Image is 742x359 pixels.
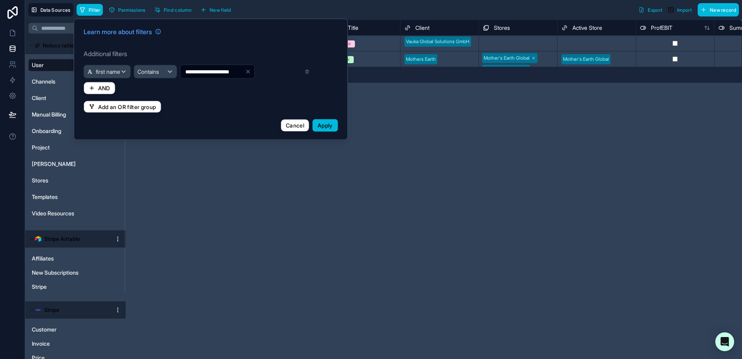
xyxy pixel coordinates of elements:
button: first name [84,65,131,78]
a: [PERSON_NAME] [32,160,95,168]
span: AND [98,85,110,92]
div: User [28,59,122,71]
a: Learn more about filters [84,27,161,36]
div: Affiliates [28,252,122,265]
span: Invoice [32,340,50,348]
div: Manual Billing [28,108,122,121]
div: Mother's Earth Global [484,55,530,62]
span: Stripe [44,306,59,314]
label: Additional filters [84,49,338,58]
span: New record [710,7,736,13]
span: Contains [137,68,159,76]
div: Client [28,92,122,104]
span: Manual Billing [32,111,66,118]
span: Stripe [32,283,47,291]
span: Learn more about filters [84,27,152,36]
span: Export [648,7,662,13]
span: Stores [32,177,48,184]
button: Stripe [28,304,111,315]
div: Stores [28,174,122,187]
a: New Subscriptions [32,269,103,277]
img: svg+xml,%3c [35,307,41,313]
button: Noloco tables [28,40,118,51]
div: Mothers Earth [406,56,436,63]
span: Stripe Airtable [44,235,80,243]
span: Active Store [572,24,602,32]
button: Export [636,3,665,16]
button: New record [698,3,739,16]
button: AND [84,82,115,95]
span: New field [210,7,231,13]
button: Airtable LogoStripe Airtable [28,233,111,244]
button: New field [197,4,234,16]
div: Vauka Global Solutions GmbH [406,38,470,45]
button: Cancel [281,119,309,132]
span: User [32,61,44,69]
div: Templates [28,191,122,203]
span: Onboarding [32,127,61,135]
button: Import [665,3,694,16]
div: Project [28,141,122,154]
a: Templates [32,193,95,201]
span: Noloco tables [43,42,77,49]
button: Contains [134,65,177,78]
span: Import [677,7,692,13]
button: Add an OR filter group [84,100,161,113]
button: Filter [77,4,103,16]
div: Video Resources [28,207,122,220]
div: Channels [28,75,122,88]
img: Airtable Logo [35,236,41,242]
span: first name [96,68,120,76]
div: Mother's Earth NL [484,66,522,73]
span: Project [32,144,50,151]
span: Channels [32,78,55,86]
div: Onboarding [28,125,122,137]
a: User [32,61,95,69]
span: Video Resources [32,210,74,217]
div: New Subscriptions [28,266,122,279]
button: Apply [313,119,338,132]
a: Stores [32,177,95,184]
a: Channels [32,78,95,86]
div: Invoice [28,337,122,350]
span: Client [415,24,429,32]
button: Permissions [106,4,148,16]
button: Clear [245,69,254,75]
span: Filter [89,7,101,13]
span: [PERSON_NAME] [32,160,76,168]
span: Cancel [286,122,304,129]
a: Customer [32,326,103,333]
a: New record [694,3,739,16]
span: Customer [32,326,57,333]
div: Stripe [28,281,122,293]
a: Manual Billing [32,111,95,118]
span: Data Sources [40,7,71,13]
span: New Subscriptions [32,269,79,277]
div: Customer [28,323,122,336]
a: Project [32,144,95,151]
a: Stripe [32,283,103,291]
span: Permissions [118,7,145,13]
span: Affiliates [32,255,54,262]
a: Affiliates [32,255,103,262]
a: Client [32,94,95,102]
a: Invoice [32,340,103,348]
div: Rex [28,158,122,170]
span: ProfEBIT [651,24,673,32]
div: Mother's Earth Global [563,56,609,63]
span: Client [32,94,46,102]
button: Find column [152,4,194,16]
span: Templates [32,193,58,201]
span: Apply [318,122,333,129]
a: Onboarding [32,127,95,135]
span: Stores [494,24,510,32]
div: Open Intercom Messenger [715,332,734,351]
a: Video Resources [32,210,95,217]
button: Data Sources [28,3,73,16]
span: Find column [164,7,192,13]
a: Permissions [106,4,151,16]
span: Add an OR filter group [98,103,156,110]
